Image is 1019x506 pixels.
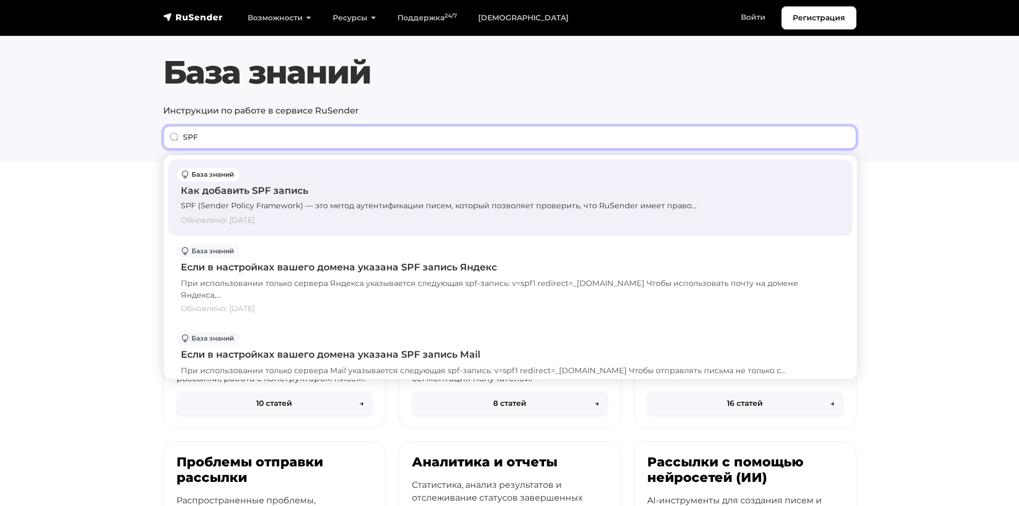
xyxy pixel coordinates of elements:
a: Регистрация [782,6,856,29]
a: Войти [730,6,776,28]
span: → [830,398,834,409]
a: Поддержка24/7 [387,7,468,29]
a: [DEMOGRAPHIC_DATA] [468,7,579,29]
img: Поиск [170,132,179,142]
div: Обновлено: [DATE] [181,303,840,314]
input: When autocomplete results are available use up and down arrows to review and enter to go to the d... [163,126,856,149]
a: Ресурсы [322,7,387,29]
h3: Рассылки с помощью нейросетей (ИИ) [647,455,843,486]
img: RuSender [163,12,223,22]
h1: База знаний [163,53,856,92]
div: SPF (Sender Policy Framework) — это метод аутентификации писем, который позволяет проверить, что ... [181,200,840,212]
div: Если в настройках вашего домена указана SPF запись Яндекс [181,260,840,274]
button: 8 статей→ [412,392,608,415]
a: Возможности [237,7,322,29]
div: Обновлено: [DATE] [181,215,840,226]
button: 10 статей→ [177,392,372,415]
span: → [595,398,599,409]
div: При использовании только сервера Mail указывается следующая spf-запись: v=spf1 redirect=_[DOMAIN_... [181,365,840,377]
h3: Проблемы отправки рассылки [177,455,372,486]
p: Инструкции по работе в сервисе RuSender [163,104,856,117]
span: → [359,398,364,409]
div: Как добавить SPF запись [181,184,840,198]
div: При использовании только сервера Яндекса указывается следующая spf-запись: v=spf1 redirect=_[DOMA... [181,278,840,301]
h3: Аналитика и отчеты [412,455,608,470]
button: 16 статей→ [647,392,843,415]
sup: 24/7 [445,12,457,19]
div: Если в настройках вашего домена указана SPF запись Mail [181,348,840,361]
